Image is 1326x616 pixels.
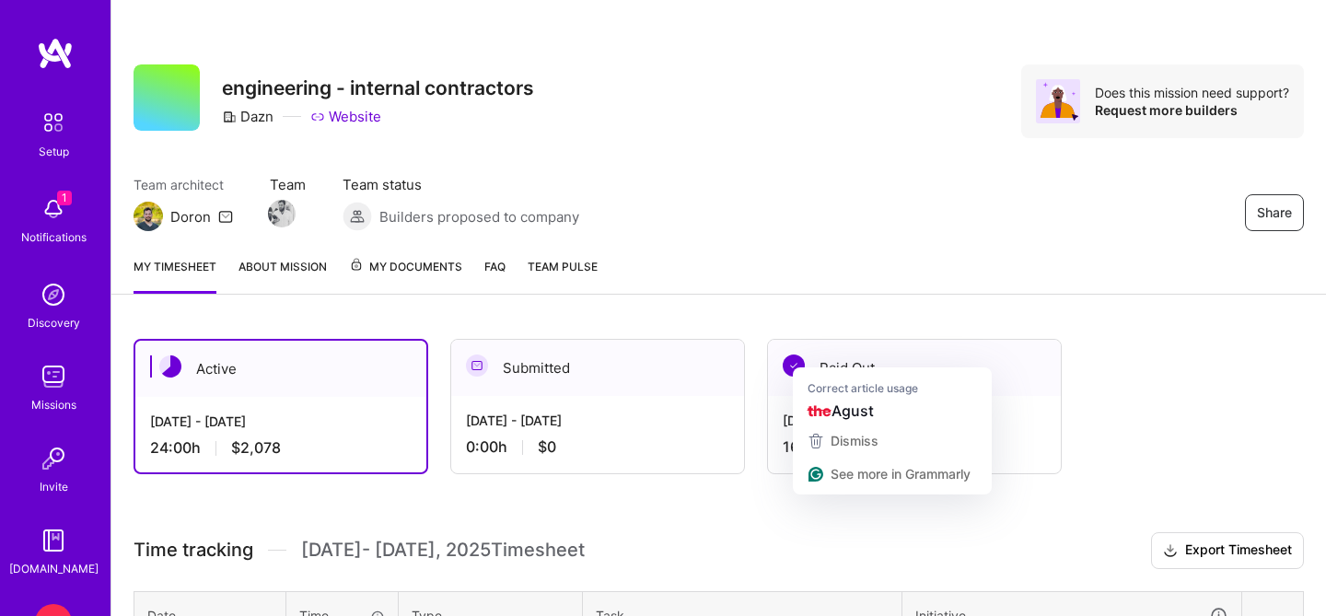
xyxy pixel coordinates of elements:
img: Team Architect [134,202,163,231]
img: Active [159,355,181,378]
i: icon Download [1163,541,1178,561]
a: Team Pulse [528,257,598,294]
div: Does this mission need support? [1095,84,1289,101]
span: My Documents [349,257,462,277]
a: About Mission [238,257,327,294]
div: Invite [40,477,68,496]
a: My timesheet [134,257,216,294]
span: Time tracking [134,539,253,562]
a: Website [310,107,381,126]
div: 0:00 h [466,437,729,457]
span: Builders proposed to company [379,207,579,227]
div: Dazn [222,107,273,126]
span: $2,078 [231,438,281,458]
div: Request more builders [1095,101,1289,119]
div: Missions [31,395,76,414]
span: Share [1257,203,1292,222]
div: Active [135,341,426,397]
img: setup [34,103,73,142]
img: Avatar [1036,79,1080,123]
span: Team architect [134,175,233,194]
img: discovery [35,276,72,313]
div: 168:00 h [783,437,1046,457]
i: icon Mail [218,209,233,224]
img: teamwork [35,358,72,395]
div: [DATE] - [DATE] [466,411,729,430]
span: $0 [538,437,556,457]
span: [DATE] - [DATE] , 2025 Timesheet [301,539,585,562]
div: [DATE] - [DATE] [783,411,1046,430]
a: Team Member Avatar [270,198,294,229]
img: Submitted [466,354,488,377]
div: Discovery [28,313,80,332]
img: bell [35,191,72,227]
a: My Documents [349,257,462,294]
div: 24:00 h [150,438,412,458]
div: Doron [170,207,211,227]
div: Setup [39,142,69,161]
div: Submitted [451,340,744,396]
i: icon CompanyGray [222,110,237,124]
img: logo [37,37,74,70]
img: Builders proposed to company [343,202,372,231]
a: FAQ [484,257,506,294]
img: Team Member Avatar [268,200,296,227]
span: Team status [343,175,579,194]
div: [DOMAIN_NAME] [9,559,99,578]
div: [DATE] - [DATE] [150,412,412,431]
span: Team [270,175,306,194]
div: Notifications [21,227,87,247]
div: Paid Out [768,340,1061,396]
button: Export Timesheet [1151,532,1304,569]
span: 1 [57,191,72,205]
img: guide book [35,522,72,559]
span: Team Pulse [528,260,598,273]
img: Invite [35,440,72,477]
img: Paid Out [783,354,805,377]
button: Share [1245,194,1304,231]
h3: engineering - internal contractors [222,76,534,99]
